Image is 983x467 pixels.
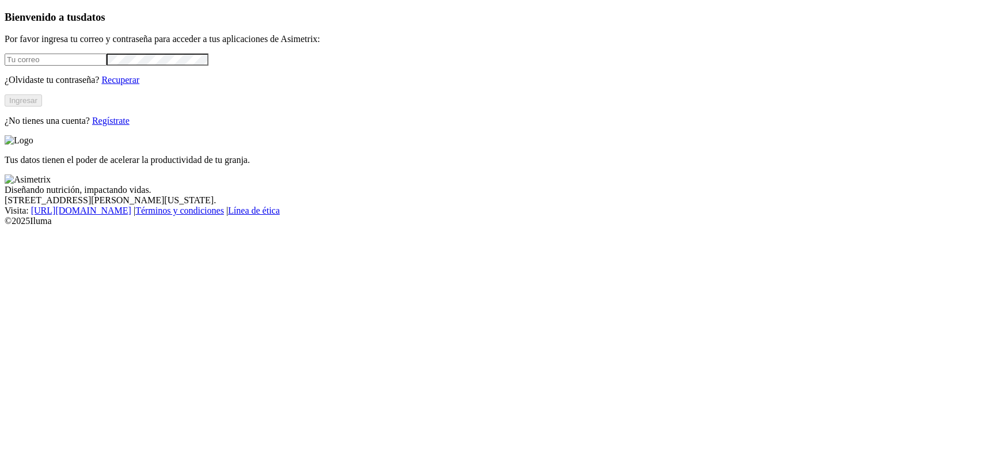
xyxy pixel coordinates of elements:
[5,195,978,206] div: [STREET_ADDRESS][PERSON_NAME][US_STATE].
[31,206,131,215] a: [URL][DOMAIN_NAME]
[101,75,139,85] a: Recuperar
[5,135,33,146] img: Logo
[5,155,978,165] p: Tus datos tienen el poder de acelerar la productividad de tu granja.
[5,216,978,226] div: © 2025 Iluma
[5,11,978,24] h3: Bienvenido a tus
[5,174,51,185] img: Asimetrix
[92,116,130,126] a: Regístrate
[5,94,42,107] button: Ingresar
[5,206,978,216] div: Visita : | |
[81,11,105,23] span: datos
[5,116,978,126] p: ¿No tienes una cuenta?
[135,206,224,215] a: Términos y condiciones
[5,54,107,66] input: Tu correo
[5,185,978,195] div: Diseñando nutrición, impactando vidas.
[5,75,978,85] p: ¿Olvidaste tu contraseña?
[5,34,978,44] p: Por favor ingresa tu correo y contraseña para acceder a tus aplicaciones de Asimetrix:
[228,206,280,215] a: Línea de ética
